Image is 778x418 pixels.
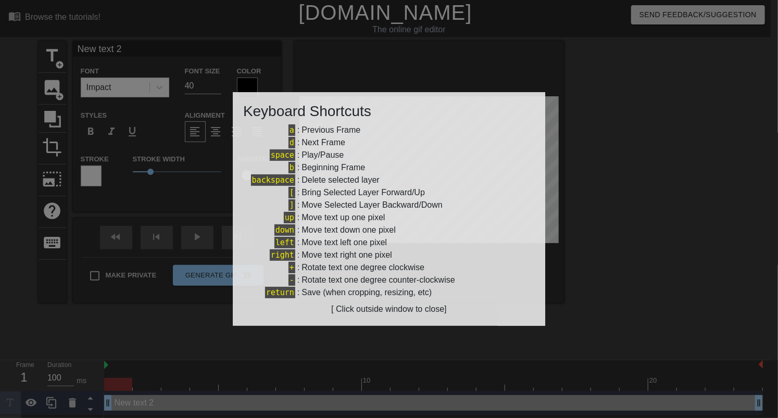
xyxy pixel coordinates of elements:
[243,174,535,186] div: :
[288,162,295,173] span: b
[302,124,360,136] div: Previous Frame
[302,249,392,261] div: Move text right one pixel
[302,286,432,299] div: Save (when cropping, resizing, etc)
[288,187,295,198] span: [
[243,274,535,286] div: :
[302,261,424,274] div: Rotate text one degree clockwise
[302,149,344,161] div: Play/Pause
[243,161,535,174] div: :
[288,124,295,136] span: a
[251,174,295,186] span: backspace
[243,286,535,299] div: :
[243,261,535,274] div: :
[243,303,535,315] div: [ Click outside window to close]
[265,287,295,298] span: return
[302,211,385,224] div: Move text up one pixel
[243,224,535,236] div: :
[288,262,295,273] span: +
[302,224,396,236] div: Move text down one pixel
[302,199,442,211] div: Move Selected Layer Backward/Down
[288,199,295,211] span: ]
[288,274,295,286] span: -
[274,224,295,236] span: down
[243,136,535,149] div: :
[288,137,295,148] span: d
[274,237,295,248] span: left
[243,149,535,161] div: :
[270,249,295,261] span: right
[302,174,379,186] div: Delete selected layer
[284,212,295,223] span: up
[243,103,535,120] h3: Keyboard Shortcuts
[243,186,535,199] div: :
[302,186,425,199] div: Bring Selected Layer Forward/Up
[243,236,535,249] div: :
[243,124,535,136] div: :
[243,199,535,211] div: :
[302,236,387,249] div: Move text left one pixel
[302,161,365,174] div: Beginning Frame
[243,249,535,261] div: :
[302,136,345,149] div: Next Frame
[270,149,295,161] span: space
[243,211,535,224] div: :
[302,274,455,286] div: Rotate text one degree counter-clockwise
